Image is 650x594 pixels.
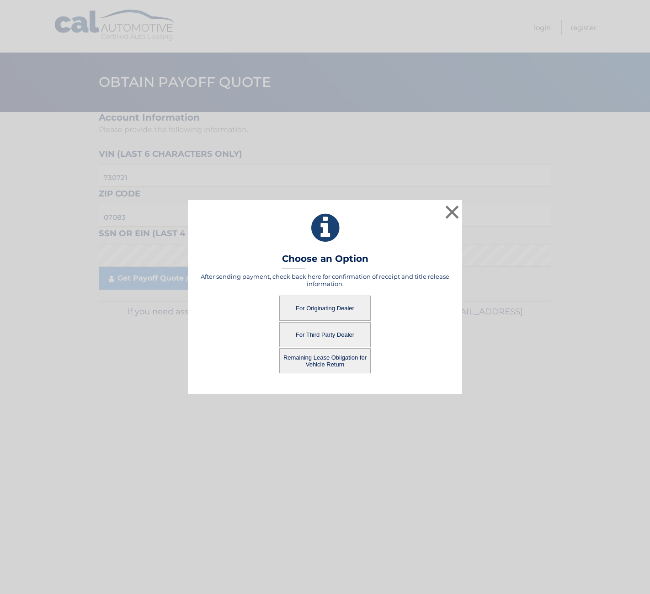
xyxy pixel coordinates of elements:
[279,296,371,321] button: For Originating Dealer
[443,203,461,221] button: ×
[279,322,371,347] button: For Third Party Dealer
[199,273,451,287] h5: After sending payment, check back here for confirmation of receipt and title release information.
[279,348,371,373] button: Remaining Lease Obligation for Vehicle Return
[282,253,368,269] h3: Choose an Option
